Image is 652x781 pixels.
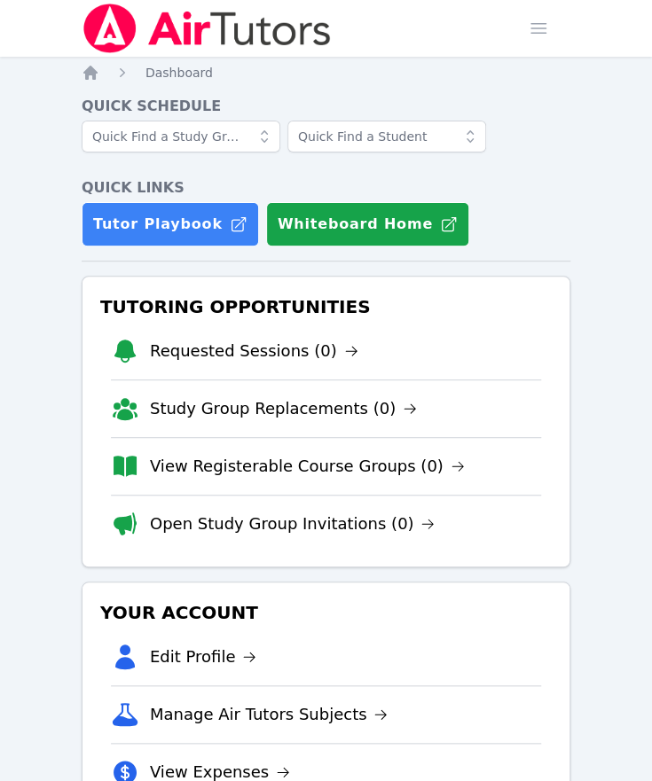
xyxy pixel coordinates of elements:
input: Quick Find a Student [287,121,486,152]
h4: Quick Links [82,177,570,199]
input: Quick Find a Study Group [82,121,280,152]
a: Edit Profile [150,644,257,669]
span: Dashboard [145,66,213,80]
nav: Breadcrumb [82,64,570,82]
a: Study Group Replacements (0) [150,396,417,421]
a: Tutor Playbook [82,202,259,246]
a: Manage Air Tutors Subjects [150,702,389,727]
h4: Quick Schedule [82,96,570,117]
img: Air Tutors [82,4,333,53]
a: Dashboard [145,64,213,82]
a: Requested Sessions (0) [150,339,358,363]
h3: Your Account [97,597,555,629]
a: View Registerable Course Groups (0) [150,454,465,479]
button: Whiteboard Home [266,202,469,246]
a: Open Study Group Invitations (0) [150,512,436,536]
h3: Tutoring Opportunities [97,291,555,323]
